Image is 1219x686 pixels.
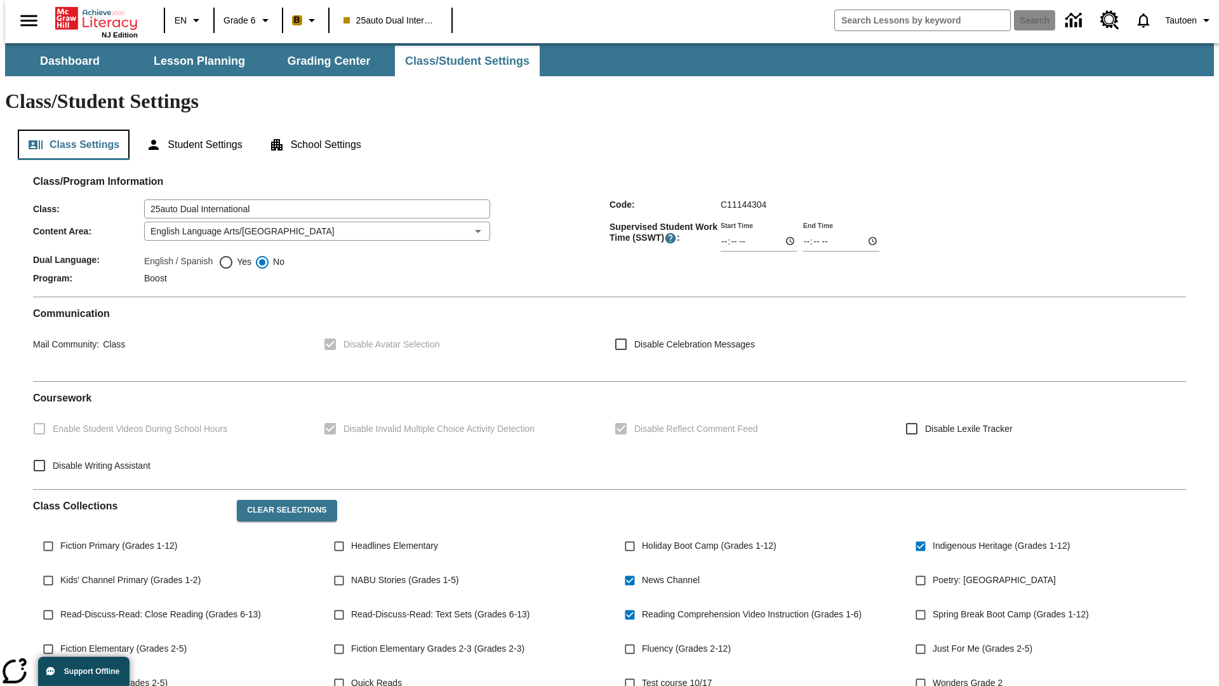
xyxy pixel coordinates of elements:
[721,220,753,230] label: Start Time
[234,255,251,269] span: Yes
[351,574,459,587] span: NABU Stories (Grades 1-5)
[835,10,1010,30] input: search field
[60,574,201,587] span: Kids' Channel Primary (Grades 1-2)
[33,392,1186,479] div: Coursework
[634,422,758,436] span: Disable Reflect Comment Feed
[33,392,1186,404] h2: Course work
[18,130,130,160] button: Class Settings
[18,130,1201,160] div: Class/Student Settings
[933,539,1070,553] span: Indigenous Heritage (Grades 1-12)
[169,9,210,32] button: Language: EN, Select a language
[33,339,99,349] span: Mail Community :
[6,46,133,76] button: Dashboard
[33,188,1186,286] div: Class/Program Information
[642,539,776,553] span: Holiday Boot Camp (Grades 1-12)
[933,608,1089,621] span: Spring Break Boot Camp (Grades 1-12)
[53,459,150,473] span: Disable Writing Assistant
[1058,3,1093,38] a: Data Center
[33,255,144,265] span: Dual Language :
[237,500,336,521] button: Clear Selections
[1165,14,1197,27] span: Tautoen
[144,255,213,270] label: English / Spanish
[64,667,119,676] span: Support Offline
[803,220,833,230] label: End Time
[270,255,284,269] span: No
[53,422,227,436] span: Enable Student Videos During School Hours
[294,12,300,28] span: B
[664,232,677,245] button: Supervised Student Work Time is the timeframe when students can take LevelSet and when lessons ar...
[60,539,177,553] span: Fiction Primary (Grades 1-12)
[1160,9,1219,32] button: Profile/Settings
[343,338,440,351] span: Disable Avatar Selection
[5,46,541,76] div: SubNavbar
[55,6,138,31] a: Home
[33,307,1186,319] h2: Communication
[144,273,167,283] span: Boost
[136,130,252,160] button: Student Settings
[642,608,862,621] span: Reading Comprehension Video Instruction (Grades 1-6)
[33,175,1186,187] h2: Class/Program Information
[223,14,256,27] span: Grade 6
[395,46,540,76] button: Class/Student Settings
[33,226,144,236] span: Content Area :
[102,31,138,39] span: NJ Edition
[265,46,392,76] button: Grading Center
[933,642,1032,656] span: Just For Me (Grades 2-5)
[933,574,1056,587] span: Poetry: [GEOGRAPHIC_DATA]
[33,273,144,283] span: Program :
[60,608,261,621] span: Read-Discuss-Read: Close Reading (Grades 6-13)
[351,539,438,553] span: Headlines Elementary
[136,46,263,76] button: Lesson Planning
[33,204,144,214] span: Class :
[33,500,227,512] h2: Class Collections
[10,2,48,39] button: Open side menu
[144,199,490,219] input: Class
[609,199,721,210] span: Code :
[343,422,535,436] span: Disable Invalid Multiple Choice Activity Detection
[721,199,766,210] span: C11144304
[1127,4,1160,37] a: Notifications
[642,574,700,587] span: News Channel
[1093,3,1127,37] a: Resource Center, Will open in new tab
[55,4,138,39] div: Home
[925,422,1013,436] span: Disable Lexile Tracker
[33,307,1186,371] div: Communication
[351,642,524,656] span: Fiction Elementary Grades 2-3 (Grades 2-3)
[287,9,324,32] button: Boost Class color is peach. Change class color
[343,14,437,27] span: 25auto Dual International
[218,9,278,32] button: Grade: Grade 6, Select a grade
[99,339,125,349] span: Class
[259,130,371,160] button: School Settings
[175,14,187,27] span: EN
[634,338,755,351] span: Disable Celebration Messages
[609,222,721,245] span: Supervised Student Work Time (SSWT) :
[642,642,731,656] span: Fluency (Grades 2-12)
[38,657,130,686] button: Support Offline
[5,43,1214,76] div: SubNavbar
[351,608,530,621] span: Read-Discuss-Read: Text Sets (Grades 6-13)
[5,90,1214,113] h1: Class/Student Settings
[60,642,187,656] span: Fiction Elementary (Grades 2-5)
[144,222,490,241] div: English Language Arts/[GEOGRAPHIC_DATA]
